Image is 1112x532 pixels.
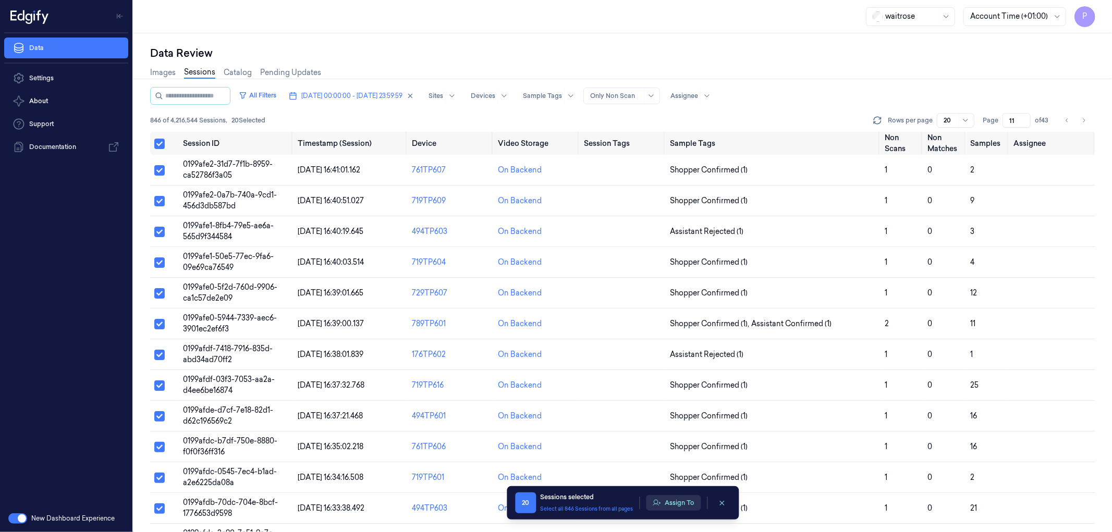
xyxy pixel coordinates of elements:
[670,349,743,360] span: Assistant Rejected (1)
[927,227,932,236] span: 0
[224,67,252,78] a: Catalog
[580,132,666,155] th: Session Tags
[885,319,889,328] span: 2
[298,473,363,482] span: [DATE] 16:34:16.508
[885,288,887,298] span: 1
[150,67,176,78] a: Images
[714,494,730,511] button: clearSelection
[498,165,542,176] div: On Backend
[971,319,976,328] span: 11
[412,226,490,237] div: 494TP603
[4,137,128,157] a: Documentation
[183,190,277,211] span: 0199afe2-0a7b-740a-9cd1-456d3db587bd
[412,472,490,483] div: 719TP601
[412,380,490,391] div: 719TP616
[927,319,932,328] span: 0
[885,196,887,205] span: 1
[150,116,227,125] span: 846 of 4,216,544 Sessions ,
[498,441,542,452] div: On Backend
[154,257,165,268] button: Select row
[885,257,887,267] span: 1
[154,473,165,483] button: Select row
[298,319,364,328] span: [DATE] 16:39:00.137
[971,288,977,298] span: 12
[298,257,364,267] span: [DATE] 16:40:03.514
[412,318,490,329] div: 789TP601
[670,411,748,422] span: Shopper Confirmed (1)
[1060,113,1091,128] nav: pagination
[408,132,494,155] th: Device
[885,442,887,451] span: 1
[183,375,275,395] span: 0199afdf-03f3-7053-aa2a-d4ee6be16874
[927,165,932,175] span: 0
[298,288,363,298] span: [DATE] 16:39:01.665
[1035,116,1052,125] span: of 43
[927,257,932,267] span: 0
[154,319,165,329] button: Select row
[971,227,975,236] span: 3
[154,196,165,206] button: Select row
[670,257,748,268] span: Shopper Confirmed (1)
[971,196,975,205] span: 9
[412,257,490,268] div: 719TP604
[412,165,490,176] div: 761TP607
[1077,113,1091,128] button: Go to next page
[412,503,490,514] div: 494TP603
[498,349,542,360] div: On Backend
[231,116,265,125] span: 20 Selected
[1009,132,1095,155] th: Assignee
[150,46,1095,60] div: Data Review
[179,132,294,155] th: Session ID
[971,257,975,267] span: 4
[885,227,887,236] span: 1
[885,503,887,513] span: 1
[971,380,979,390] span: 25
[183,405,273,426] span: 0199afde-d7cf-7e18-82d1-d62c196569c2
[183,344,273,364] span: 0199afdf-7418-7916-835d-abd34ad70ff2
[540,492,633,502] div: Sessions selected
[498,380,542,391] div: On Backend
[670,318,751,329] span: Shopper Confirmed (1) ,
[298,350,363,359] span: [DATE] 16:38:01.839
[927,380,932,390] span: 0
[298,442,363,451] span: [DATE] 16:35:02.218
[666,132,881,155] th: Sample Tags
[154,165,165,176] button: Select row
[971,411,977,420] span: 16
[154,411,165,422] button: Select row
[540,505,633,513] button: Select all 846 Sessions from all pages
[4,114,128,134] a: Support
[412,349,490,360] div: 176TP602
[298,380,364,390] span: [DATE] 16:37:32.768
[923,132,966,155] th: Non Matches
[670,226,743,237] span: Assistant Rejected (1)
[885,473,887,482] span: 1
[298,165,360,175] span: [DATE] 16:41:01.162
[927,503,932,513] span: 0
[927,411,932,420] span: 0
[154,503,165,514] button: Select row
[183,252,274,272] span: 0199afe1-50e5-77ec-9fa6-09e69ca76549
[498,318,542,329] div: On Backend
[412,411,490,422] div: 494TP601
[515,492,536,513] span: 20
[301,91,402,101] span: [DATE] 00:00:00 - [DATE] 23:59:59
[298,227,363,236] span: [DATE] 16:40:19.645
[967,132,1009,155] th: Samples
[1074,6,1095,27] span: P
[927,288,932,298] span: 0
[885,350,887,359] span: 1
[498,472,542,483] div: On Backend
[494,132,580,155] th: Video Storage
[498,226,542,237] div: On Backend
[183,467,277,487] span: 0199afdc-0545-7ec4-b1ad-a2e6225da08a
[154,288,165,299] button: Select row
[670,288,748,299] span: Shopper Confirmed (1)
[154,442,165,452] button: Select row
[183,221,274,241] span: 0199afe1-8fb4-79e5-ae6a-565d9f344584
[885,165,887,175] span: 1
[498,288,542,299] div: On Backend
[298,411,363,420] span: [DATE] 16:37:21.468
[4,38,128,58] a: Data
[670,165,748,176] span: Shopper Confirmed (1)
